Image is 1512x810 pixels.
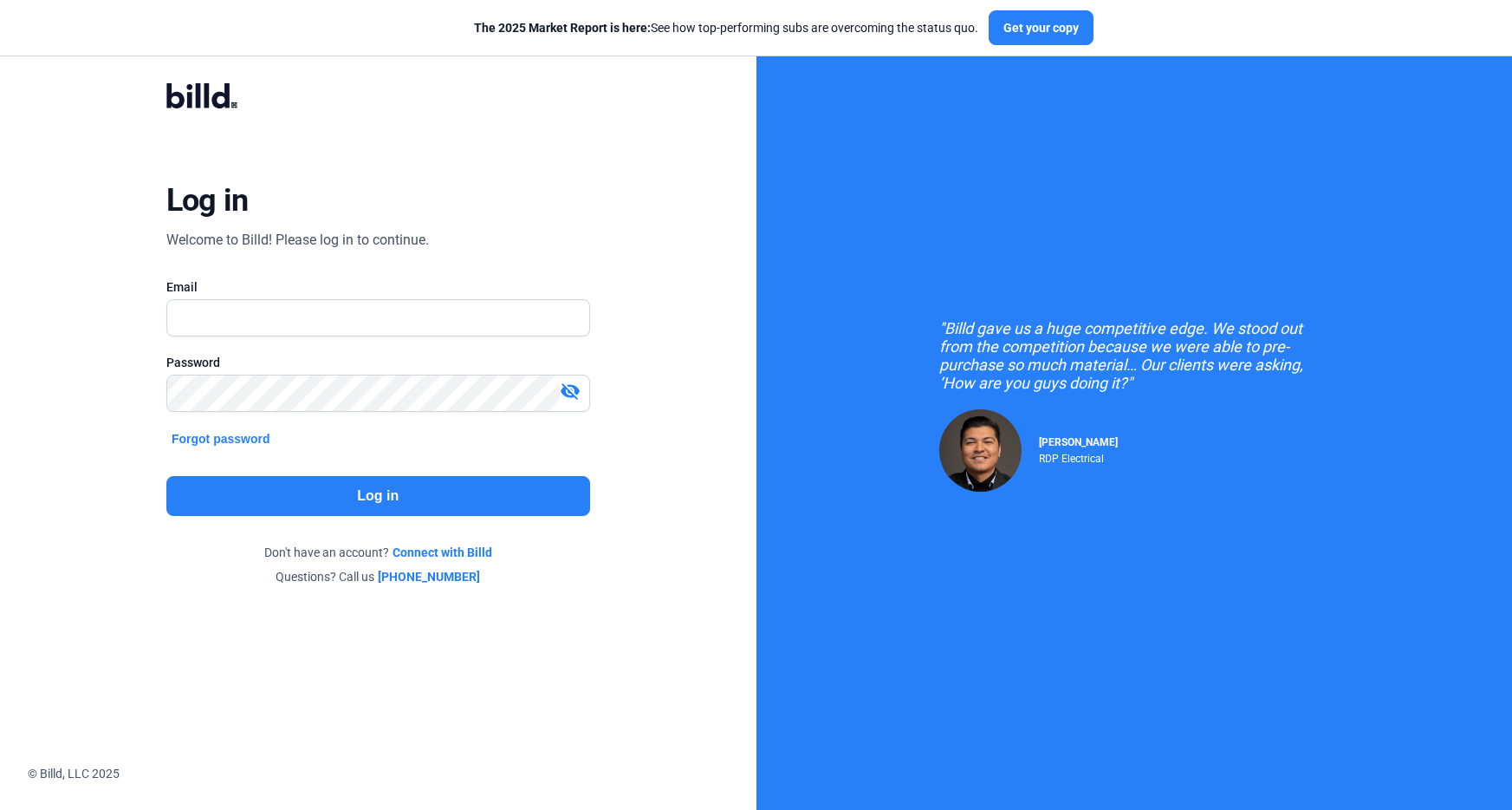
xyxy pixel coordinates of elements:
div: RDP Electrical [1039,448,1118,465]
div: Questions? Call us [166,568,590,585]
div: Welcome to Billd! Please log in to continue. [166,230,429,251]
mat-icon: visibility_off [560,381,581,402]
button: Get your copy [989,10,1093,45]
a: Connect with Billd [393,544,492,561]
div: Don't have an account? [166,544,590,561]
button: Forgot password [166,429,276,448]
div: "Billd gave us a huge competitive edge. We stood out from the competition because we were able to... [939,319,1329,392]
button: Log in [166,476,590,516]
span: The 2025 Market Report is here: [474,21,651,35]
img: Raul Pacheco [939,409,1022,492]
div: Log in [166,181,249,219]
div: Email [166,278,590,296]
div: See how top-performing subs are overcoming the status quo. [474,19,978,36]
span: [PERSON_NAME] [1039,436,1118,448]
div: Password [166,354,590,371]
a: [PHONE_NUMBER] [378,568,480,585]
